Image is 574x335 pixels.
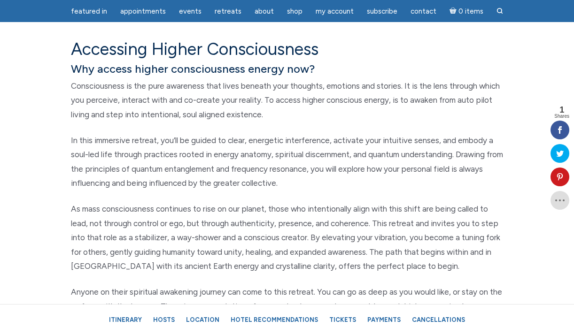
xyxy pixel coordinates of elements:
[367,7,397,15] span: Subscribe
[325,312,361,328] a: Tickets
[71,79,503,122] p: Consciousness is the pure awareness that lives beneath your thoughts, emotions and stories. It is...
[249,2,279,21] a: About
[71,61,503,77] h6: Why access higher consciousness energy now?
[104,312,147,328] a: Itinerary
[120,7,166,15] span: Appointments
[287,7,303,15] span: Shop
[255,7,274,15] span: About
[450,7,458,15] i: Cart
[316,7,354,15] span: My Account
[209,2,247,21] a: Retreats
[310,2,359,21] a: My Account
[71,202,503,274] p: As mass consciousness continues to rise on our planet, those who intentionally align with this sh...
[405,2,442,21] a: Contact
[458,8,483,15] span: 0 items
[363,312,405,328] a: Payments
[281,2,308,21] a: Shop
[115,2,171,21] a: Appointments
[554,114,569,119] span: Shares
[173,2,207,21] a: Events
[411,7,436,15] span: Contact
[71,39,503,59] h4: Accessing Higher Consciousness
[554,106,569,114] span: 1
[215,7,241,15] span: Retreats
[407,312,470,328] a: Cancellations
[71,7,107,15] span: featured in
[179,7,202,15] span: Events
[226,312,323,328] a: Hotel Recommendations
[65,2,113,21] a: featured in
[181,312,224,328] a: Location
[71,133,503,190] p: In this immersive retreat, you’ll be guided to clear, energetic interference, activate your intui...
[444,1,489,21] a: Cart0 items
[148,312,179,328] a: Hosts
[361,2,403,21] a: Subscribe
